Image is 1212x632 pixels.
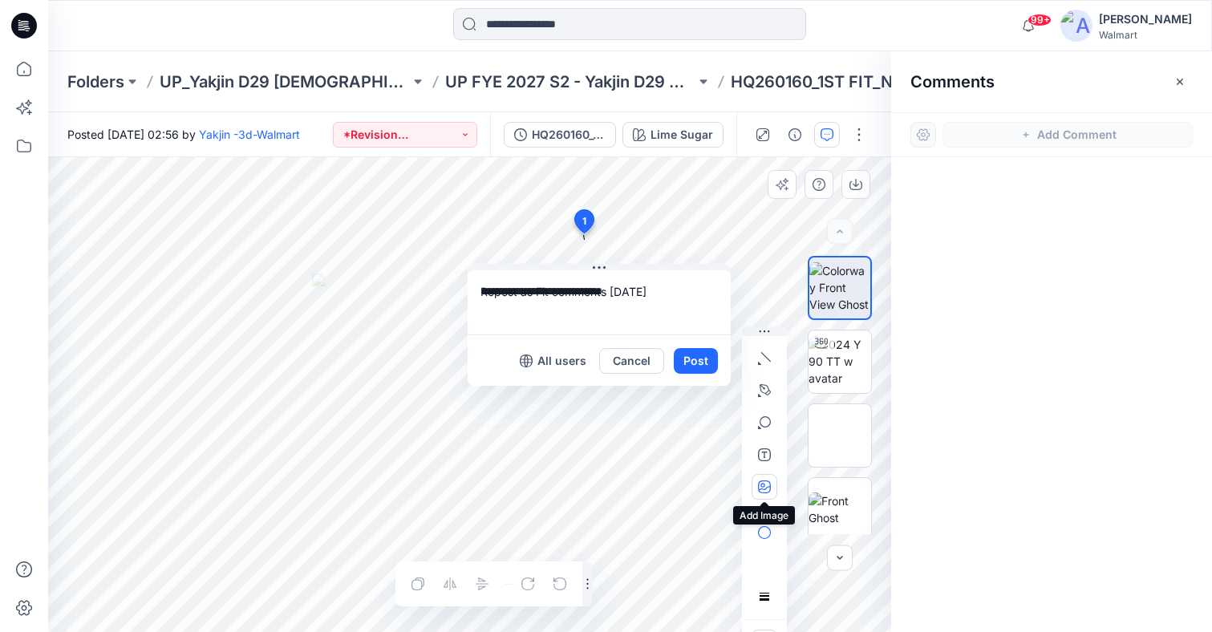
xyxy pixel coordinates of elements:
span: 1 [582,214,586,229]
button: Add Comment [942,122,1193,148]
button: Lime Sugar [622,122,724,148]
button: All users [513,348,593,374]
p: HQ260160_1ST FIT_NB [PERSON_NAME] [731,71,981,93]
div: HQ260160_1ST FIT_NB TERRY SKORT [532,126,606,144]
a: Folders [67,71,124,93]
img: Colorway Front View Ghost [809,262,870,313]
span: 99+ [1028,14,1052,26]
img: Front Ghost [809,492,871,526]
p: All users [537,351,586,371]
a: Yakjin -3d-Walmart [199,128,300,141]
button: Post [674,348,718,374]
button: Details [782,122,808,148]
button: Cancel [599,348,664,374]
span: Posted [DATE] 02:56 by [67,126,300,143]
a: UP FYE 2027 S2 - Yakjin D29 NOBO [DEMOGRAPHIC_DATA] Sleepwear [445,71,695,93]
h2: Comments [910,72,995,91]
div: Walmart [1099,29,1192,41]
a: UP_Yakjin D29 [DEMOGRAPHIC_DATA] Sleep [160,71,410,93]
div: Lime Sugar [651,126,713,144]
button: HQ260160_1ST FIT_NB [PERSON_NAME] [504,122,616,148]
img: avatar [1060,10,1092,42]
img: 2024 Y 90 TT w avatar [809,336,871,387]
div: [PERSON_NAME] [1099,10,1192,29]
